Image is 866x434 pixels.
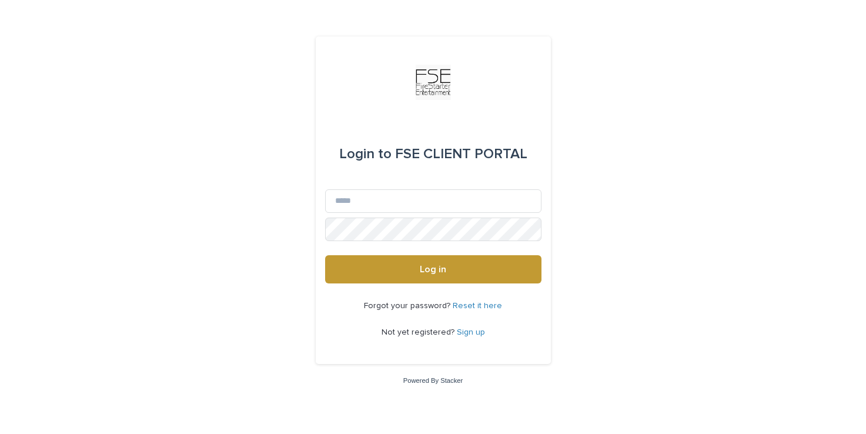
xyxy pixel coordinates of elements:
[457,328,485,336] a: Sign up
[339,138,527,171] div: FSE CLIENT PORTAL
[339,147,392,161] span: Login to
[453,302,502,310] a: Reset it here
[382,328,457,336] span: Not yet registered?
[416,65,451,100] img: Km9EesSdRbS9ajqhBzyo
[403,377,463,384] a: Powered By Stacker
[364,302,453,310] span: Forgot your password?
[325,255,541,283] button: Log in
[420,265,446,274] span: Log in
